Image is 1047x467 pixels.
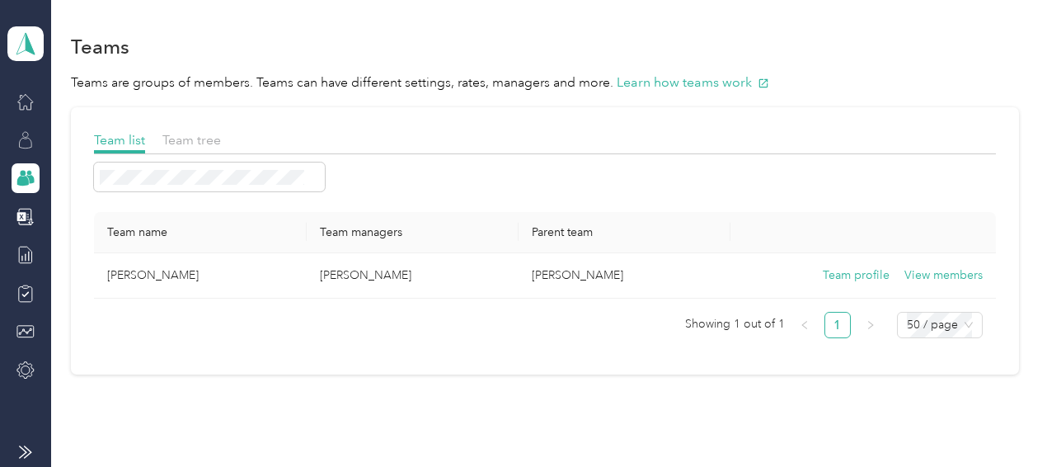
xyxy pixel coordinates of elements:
td: Jessica Bentley [94,253,306,299]
span: left [800,320,810,330]
th: Parent team [519,212,730,253]
th: Team name [94,212,306,253]
li: 1 [824,312,851,338]
iframe: Everlance-gr Chat Button Frame [955,375,1047,467]
span: right [866,320,876,330]
button: Team profile [823,267,890,285]
th: Team managers [307,212,519,253]
button: View members [904,267,983,285]
p: [PERSON_NAME] [320,267,505,285]
button: left [791,312,818,338]
li: Previous Page [791,312,818,338]
td: Autumn Bruce [519,253,730,299]
span: Showing 1 out of 1 [685,312,785,337]
div: Page Size [897,312,983,338]
p: Teams are groups of members. Teams can have different settings, rates, managers and more. [71,73,1018,93]
span: 50 / page [907,313,973,337]
li: Next Page [857,312,884,338]
span: Team list [94,132,145,148]
span: Team tree [162,132,221,148]
button: Learn how teams work [617,73,769,93]
button: right [857,312,884,338]
a: 1 [825,313,850,337]
h1: Teams [71,38,129,55]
